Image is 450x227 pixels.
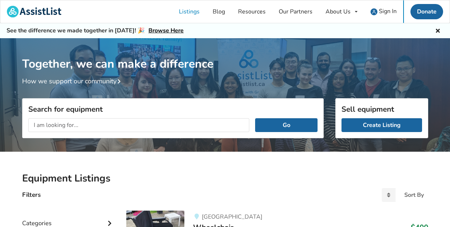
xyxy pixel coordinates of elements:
a: Browse Here [148,27,184,35]
h3: Sell equipment [341,104,422,114]
a: Listings [172,0,206,23]
div: Sort By [404,192,424,198]
span: [GEOGRAPHIC_DATA] [202,213,262,221]
img: assistlist-logo [7,6,61,17]
input: I am looking for... [28,118,250,132]
a: Blog [206,0,232,23]
h2: Equipment Listings [22,172,428,185]
a: Create Listing [341,118,422,132]
a: How we support our community [22,77,124,85]
a: Resources [232,0,272,23]
img: user icon [371,8,377,15]
a: Donate [410,4,443,19]
a: Our Partners [272,0,319,23]
h5: See the difference we made together in [DATE]! 🎉 [7,27,184,35]
div: About Us [326,9,351,15]
span: Sign In [379,7,397,15]
a: user icon Sign In [364,0,403,23]
button: Go [255,118,317,132]
h4: Filters [22,191,41,199]
h1: Together, we can make a difference [22,38,428,71]
h3: Search for equipment [28,104,318,114]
